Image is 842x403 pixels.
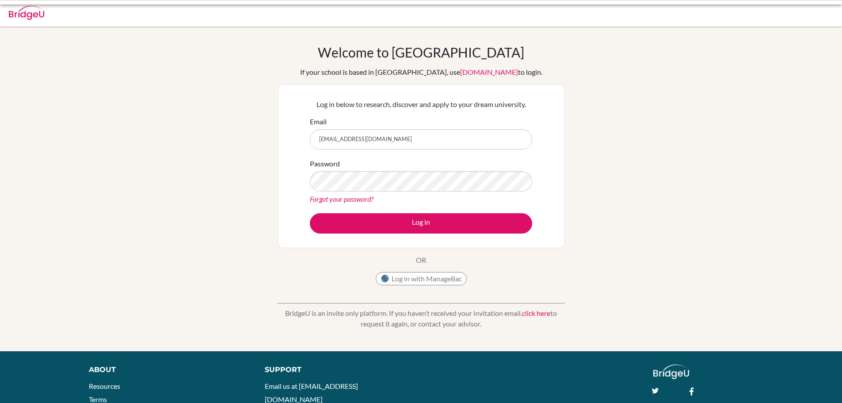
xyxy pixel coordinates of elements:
[653,365,689,379] img: logo_white@2x-f4f0deed5e89b7ecb1c2cc34c3e3d731f90f0f143d5ea2071677605dd97b5244.png
[9,6,44,20] img: Bridge-U
[310,213,532,234] button: Log in
[318,44,524,60] h1: Welcome to [GEOGRAPHIC_DATA]
[89,382,120,390] a: Resources
[310,158,340,169] label: Password
[522,309,550,317] a: click here
[278,308,565,329] p: BridgeU is an invite only platform. If you haven’t received your invitation email, to request it ...
[265,365,411,375] div: Support
[416,255,426,265] p: OR
[310,99,532,110] p: Log in below to research, discover and apply to your dream university.
[310,116,327,127] label: Email
[310,195,373,203] a: Forgot your password?
[89,365,245,375] div: About
[300,67,542,77] div: If your school is based in [GEOGRAPHIC_DATA], use to login.
[376,272,467,285] button: Log in with ManageBac
[460,68,518,76] a: [DOMAIN_NAME]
